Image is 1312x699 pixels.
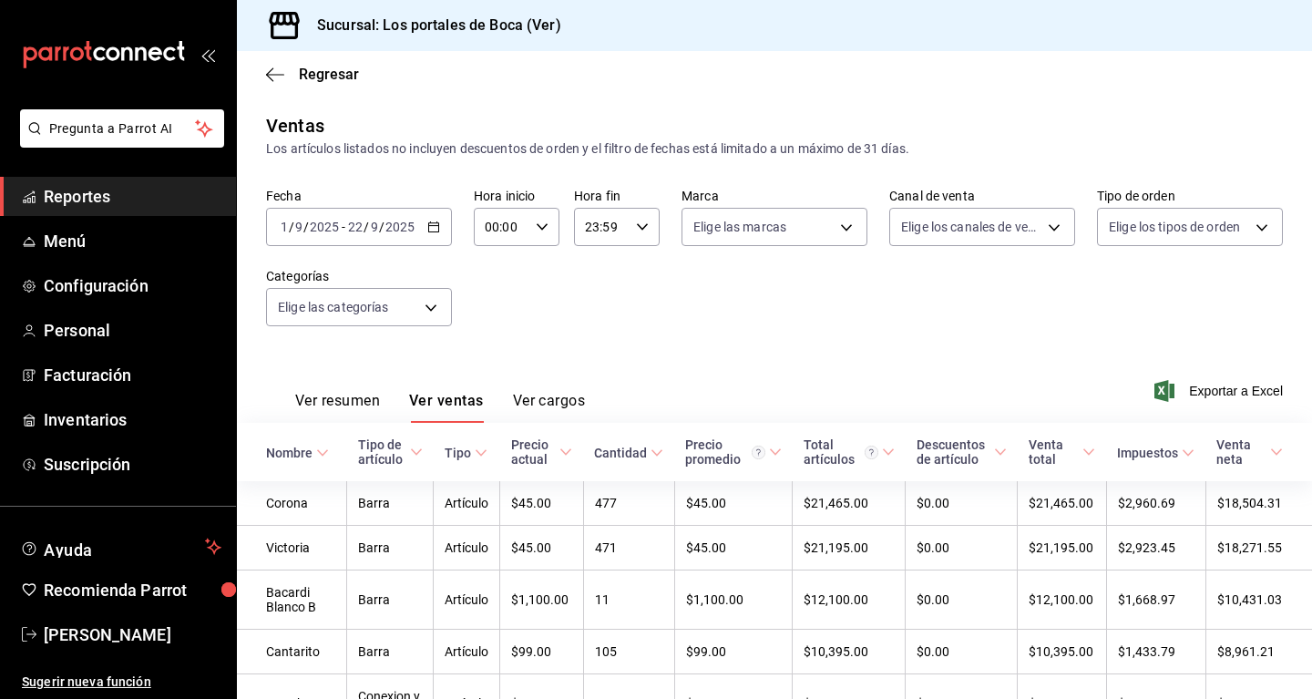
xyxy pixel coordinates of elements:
span: Inventarios [44,407,221,432]
td: Barra [347,526,434,571]
td: $12,100.00 [1018,571,1106,630]
td: $45.00 [500,526,583,571]
td: 11 [583,571,674,630]
span: Personal [44,318,221,343]
button: Ver resumen [295,392,380,423]
span: [PERSON_NAME] [44,622,221,647]
span: Sugerir nueva función [22,673,221,692]
button: Exportar a Excel [1158,380,1283,402]
span: Ayuda [44,536,198,558]
span: Menú [44,229,221,253]
label: Marca [682,190,867,202]
button: Ver cargos [513,392,586,423]
td: $21,465.00 [1018,481,1106,526]
label: Canal de venta [889,190,1075,202]
span: Elige los tipos de orden [1109,218,1240,236]
span: / [364,220,369,234]
div: Nombre [266,446,313,460]
td: $10,431.03 [1205,571,1312,630]
td: $21,195.00 [793,526,906,571]
td: $0.00 [906,630,1018,674]
span: Venta total [1029,437,1095,467]
div: Descuentos de artículo [917,437,990,467]
td: $18,271.55 [1205,526,1312,571]
div: navigation tabs [295,392,585,423]
label: Fecha [266,190,452,202]
td: $0.00 [906,571,1018,630]
span: Regresar [299,66,359,83]
td: $1,100.00 [500,571,583,630]
td: $10,395.00 [1018,630,1106,674]
div: Tipo de artículo [358,437,406,467]
span: Tipo [445,446,487,460]
td: Cantarito [237,630,347,674]
td: 471 [583,526,674,571]
svg: El total artículos considera cambios de precios en los artículos así como costos adicionales por ... [865,446,878,459]
span: Recomienda Parrot [44,578,221,602]
label: Hora fin [574,190,660,202]
span: Impuestos [1117,446,1194,460]
td: $2,960.69 [1106,481,1205,526]
div: Venta total [1029,437,1079,467]
svg: Precio promedio = Total artículos / cantidad [752,446,765,459]
input: -- [294,220,303,234]
td: $2,923.45 [1106,526,1205,571]
div: Precio promedio [685,437,765,467]
td: Artículo [434,526,500,571]
div: Los artículos listados no incluyen descuentos de orden y el filtro de fechas está limitado a un m... [266,139,1283,159]
span: Total artículos [804,437,895,467]
div: Tipo [445,446,471,460]
td: Artículo [434,481,500,526]
input: -- [347,220,364,234]
span: Descuentos de artículo [917,437,1007,467]
span: Pregunta a Parrot AI [49,119,196,139]
span: Precio promedio [685,437,782,467]
td: $1,668.97 [1106,571,1205,630]
input: ---- [309,220,340,234]
td: $1,100.00 [674,571,793,630]
span: Tipo de artículo [358,437,423,467]
span: Elige las marcas [693,218,786,236]
a: Pregunta a Parrot AI [13,132,224,151]
button: Regresar [266,66,359,83]
td: Artículo [434,630,500,674]
button: open_drawer_menu [200,47,215,62]
td: Barra [347,571,434,630]
td: Victoria [237,526,347,571]
input: -- [280,220,289,234]
td: Barra [347,481,434,526]
input: ---- [384,220,415,234]
td: Corona [237,481,347,526]
td: $8,961.21 [1205,630,1312,674]
td: $10,395.00 [793,630,906,674]
span: Elige las categorías [278,298,389,316]
td: $1,433.79 [1106,630,1205,674]
span: Precio actual [511,437,572,467]
label: Tipo de orden [1097,190,1283,202]
h3: Sucursal: Los portales de Boca (Ver) [302,15,561,36]
td: $0.00 [906,481,1018,526]
div: Venta neta [1216,437,1266,467]
div: Precio actual [511,437,556,467]
td: $18,504.31 [1205,481,1312,526]
td: $21,465.00 [793,481,906,526]
span: Nombre [266,446,329,460]
td: $0.00 [906,526,1018,571]
td: $99.00 [674,630,793,674]
span: / [379,220,384,234]
input: -- [370,220,379,234]
td: Artículo [434,571,500,630]
div: Impuestos [1117,446,1178,460]
td: $21,195.00 [1018,526,1106,571]
span: Configuración [44,273,221,298]
label: Hora inicio [474,190,559,202]
td: Bacardi Blanco B [237,571,347,630]
span: Suscripción [44,452,221,477]
td: $99.00 [500,630,583,674]
label: Categorías [266,270,452,283]
span: - [342,220,345,234]
td: $45.00 [500,481,583,526]
span: / [303,220,309,234]
span: / [289,220,294,234]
